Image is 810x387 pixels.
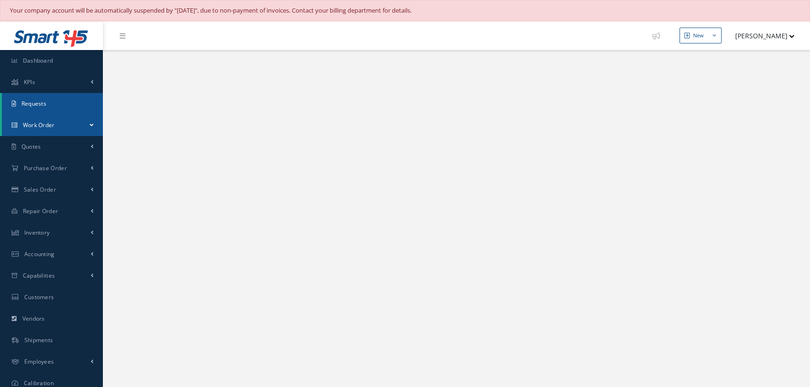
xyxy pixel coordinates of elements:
span: Shipments [24,336,53,344]
span: Vendors [22,315,45,322]
span: Quotes [22,143,41,150]
span: Capabilities [23,272,55,279]
span: Work Order [23,121,55,129]
span: Requests [22,100,46,107]
button: New [680,28,722,44]
a: Show Tips [648,21,672,50]
span: Employees [24,358,54,365]
a: Work Order [2,115,103,136]
span: Inventory [24,229,50,236]
span: Purchase Order [24,164,67,172]
span: Calibration [24,379,54,387]
span: KPIs [24,78,35,86]
div: New [693,32,704,40]
a: Requests [2,93,103,115]
span: Accounting [24,250,55,258]
span: Customers [24,293,54,301]
div: Your company account will be automatically suspended by "[DATE]", due to non-payment of invoices.... [10,6,800,15]
span: Repair Order [23,207,58,215]
span: Sales Order [24,186,56,193]
span: Dashboard [23,57,53,64]
button: [PERSON_NAME] [726,27,795,45]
